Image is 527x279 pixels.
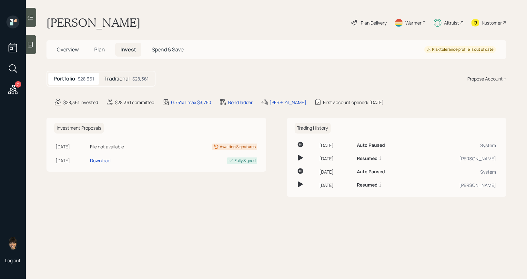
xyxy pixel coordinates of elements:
span: Overview [57,46,79,53]
div: Plan Delivery [361,19,387,26]
div: Log out [5,257,21,263]
span: Plan [94,46,105,53]
div: [DATE] [319,155,352,162]
div: Kustomer [482,19,502,26]
span: Spend & Save [152,46,184,53]
div: $28,361 [78,75,94,82]
span: Invest [120,46,136,53]
div: Risk tolerance profile is out of date [427,47,493,52]
h6: Trading History [295,123,331,134]
div: [DATE] [56,143,87,150]
div: Altruist [444,19,459,26]
div: [DATE] [319,168,352,175]
div: First account opened: [DATE] [323,99,384,106]
img: treva-nostdahl-headshot.png [6,237,19,250]
h1: [PERSON_NAME] [46,16,140,30]
h6: Auto Paused [357,169,385,175]
h6: Resumed [357,182,378,188]
div: 7 [15,81,21,88]
div: [DATE] [56,157,87,164]
div: $28,361 committed [115,99,154,106]
div: System [421,142,496,149]
div: System [421,168,496,175]
div: [PERSON_NAME] [421,182,496,188]
div: Propose Account + [467,75,506,82]
div: File not available [90,143,161,150]
div: [PERSON_NAME] [421,155,496,162]
div: $28,361 [132,75,148,82]
h6: Investment Proposals [54,123,104,134]
div: Awaiting Signatures [220,144,256,150]
div: [PERSON_NAME] [269,99,306,106]
h5: Portfolio [54,76,75,82]
h5: Traditional [104,76,130,82]
h6: Auto Paused [357,143,385,148]
h6: Resumed [357,156,378,161]
div: [DATE] [319,182,352,188]
div: $28,361 invested [63,99,98,106]
div: Bond ladder [228,99,253,106]
div: Warmer [405,19,421,26]
div: Download [90,157,110,164]
div: Fully Signed [235,158,256,164]
div: 0.75% | max $3,750 [171,99,211,106]
div: [DATE] [319,142,352,149]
